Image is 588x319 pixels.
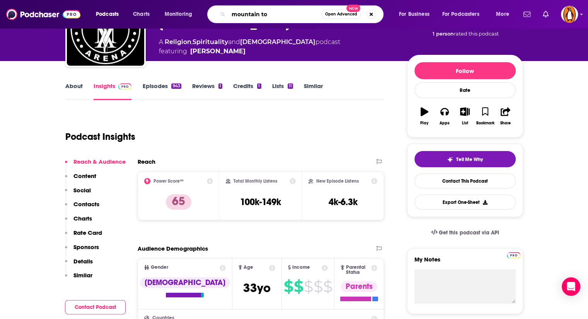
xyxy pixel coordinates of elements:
button: Charts [65,215,92,229]
button: Details [65,258,93,272]
div: List [462,121,468,126]
div: Apps [440,121,450,126]
span: More [496,9,509,20]
button: open menu [491,8,519,20]
button: Export One-Sheet [414,195,516,210]
span: Gender [151,265,168,270]
span: For Business [399,9,429,20]
p: 65 [166,194,191,210]
span: $ [284,280,293,293]
p: Reach & Audience [73,158,126,165]
div: [DEMOGRAPHIC_DATA] [140,277,230,288]
div: Parents [341,281,377,292]
button: Reach & Audience [65,158,126,172]
h2: Audience Demographics [138,245,208,252]
div: 1 [257,83,261,89]
div: A podcast [159,37,340,56]
img: Podchaser Pro [507,252,520,258]
span: featuring [159,47,340,56]
span: Get this podcast via API [439,229,499,236]
h1: Podcast Insights [65,131,135,143]
h2: Reach [138,158,155,165]
span: rated this podcast [454,31,499,37]
p: Charts [73,215,92,222]
div: Bookmark [476,121,494,126]
button: Content [65,172,96,187]
button: open menu [394,8,439,20]
div: Open Intercom Messenger [562,277,580,296]
span: New [346,5,360,12]
span: 1 person [433,31,454,37]
a: Show notifications dropdown [520,8,533,21]
h2: Total Monthly Listens [233,178,277,184]
span: Tell Me Why [456,156,483,163]
button: List [455,102,475,130]
p: Similar [73,271,92,279]
a: Similar [304,82,323,100]
span: Monitoring [165,9,192,20]
div: Search podcasts, credits, & more... [215,5,391,23]
span: Charts [133,9,150,20]
p: Social [73,187,91,194]
a: Jim Ramos [190,47,245,56]
img: Podchaser Pro [118,83,132,90]
a: About [65,82,83,100]
p: Content [73,172,96,180]
span: $ [304,280,313,293]
button: Follow [414,62,516,79]
div: Rate [414,82,516,98]
h3: 4k-6.3k [329,196,358,208]
button: open menu [437,8,491,20]
img: User Profile [561,6,578,23]
p: Contacts [73,200,99,208]
a: Episodes943 [142,82,181,100]
span: Podcasts [96,9,119,20]
a: Lists11 [272,82,293,100]
button: tell me why sparkleTell Me Why [414,151,516,167]
span: Income [292,265,310,270]
div: Play [420,121,428,126]
button: Similar [65,271,92,286]
button: Contact Podcast [65,300,126,314]
button: Open AdvancedNew [322,10,361,19]
img: tell me why sparkle [447,156,453,163]
a: [DEMOGRAPHIC_DATA] [240,38,315,46]
a: Show notifications dropdown [540,8,552,21]
div: 11 [288,83,293,89]
span: $ [294,280,303,293]
span: and [228,38,240,46]
span: Open Advanced [325,12,357,16]
span: $ [323,280,332,293]
button: Show profile menu [561,6,578,23]
a: Charts [128,8,154,20]
span: For Podcasters [442,9,479,20]
h2: New Episode Listens [316,178,359,184]
a: Spirituality [193,38,228,46]
a: InsightsPodchaser Pro [94,82,132,100]
span: 33 yo [243,280,271,295]
p: Rate Card [73,229,102,236]
span: Parental Status [346,265,370,275]
button: Share [495,102,515,130]
a: Credits1 [233,82,261,100]
a: Contact This Podcast [414,173,516,188]
div: 943 [171,83,181,89]
a: Reviews1 [192,82,222,100]
div: 1 [218,83,222,89]
a: Pro website [507,251,520,258]
button: open menu [159,8,202,20]
span: , [191,38,193,46]
button: Bookmark [475,102,495,130]
button: Contacts [65,200,99,215]
button: open menu [90,8,129,20]
input: Search podcasts, credits, & more... [228,8,322,20]
button: Apps [435,102,455,130]
a: Religion [165,38,191,46]
button: Rate Card [65,229,102,243]
span: $ [314,280,322,293]
img: Podchaser - Follow, Share and Rate Podcasts [6,7,80,22]
button: Sponsors [65,243,99,258]
span: Logged in as penguin_portfolio [561,6,578,23]
div: Share [500,121,511,126]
